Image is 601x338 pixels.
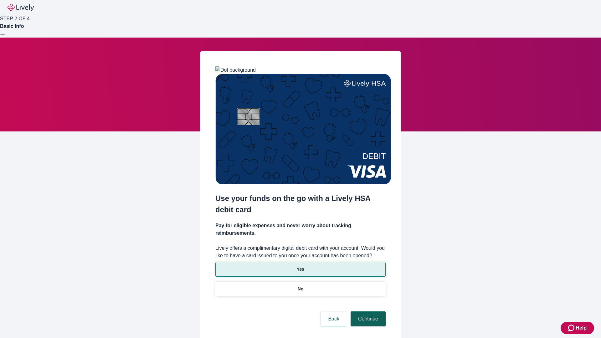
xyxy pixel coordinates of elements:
[576,324,587,332] span: Help
[321,311,347,326] button: Back
[215,222,386,237] h4: Pay for eligible expenses and never worry about tracking reimbursements.
[215,262,386,277] button: Yes
[568,324,576,332] svg: Zendesk support icon
[215,244,386,259] label: Lively offers a complimentary digital debit card with your account. Would you like to have a card...
[8,4,34,11] img: Lively
[297,266,304,273] p: Yes
[215,193,386,215] h2: Use your funds on the go with a Lively HSA debit card
[215,282,386,296] button: No
[351,311,386,326] button: Continue
[215,66,256,74] img: Dot background
[298,286,304,292] p: No
[561,322,594,334] button: Zendesk support iconHelp
[215,74,391,184] img: Debit card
